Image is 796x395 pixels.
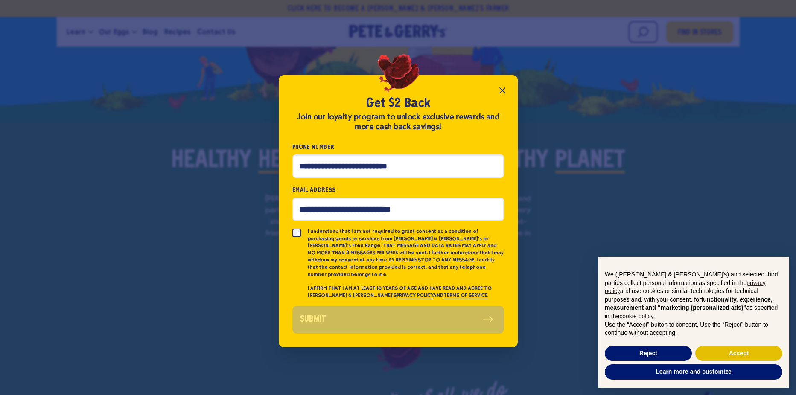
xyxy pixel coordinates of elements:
[397,292,433,299] a: PRIVACY POLICY
[605,321,782,337] p: Use the “Accept” button to consent. Use the “Reject” button to continue without accepting.
[619,313,653,319] a: cookie policy
[308,285,504,299] p: I AFFIRM THAT I AM AT LEAST 18 YEARS OF AGE AND HAVE READ AND AGREE TO [PERSON_NAME] & [PERSON_NA...
[695,346,782,361] button: Accept
[605,346,692,361] button: Reject
[308,228,504,278] p: I understand that I am not required to grant consent as a condition of purchasing goods or servic...
[292,96,504,112] h2: Get $2 Back
[292,142,504,152] label: Phone Number
[292,229,301,237] input: I understand that I am not required to grant consent as a condition of purchasing goods or servic...
[292,306,504,334] button: Submit
[292,112,504,132] div: Join our loyalty program to unlock exclusive rewards and more cash back savings!
[605,364,782,380] button: Learn more and customize
[494,82,511,99] button: Close popup
[292,185,504,195] label: Email Address
[591,250,796,395] div: Notice
[605,270,782,321] p: We ([PERSON_NAME] & [PERSON_NAME]'s) and selected third parties collect personal information as s...
[443,292,488,299] a: TERMS OF SERVICE.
